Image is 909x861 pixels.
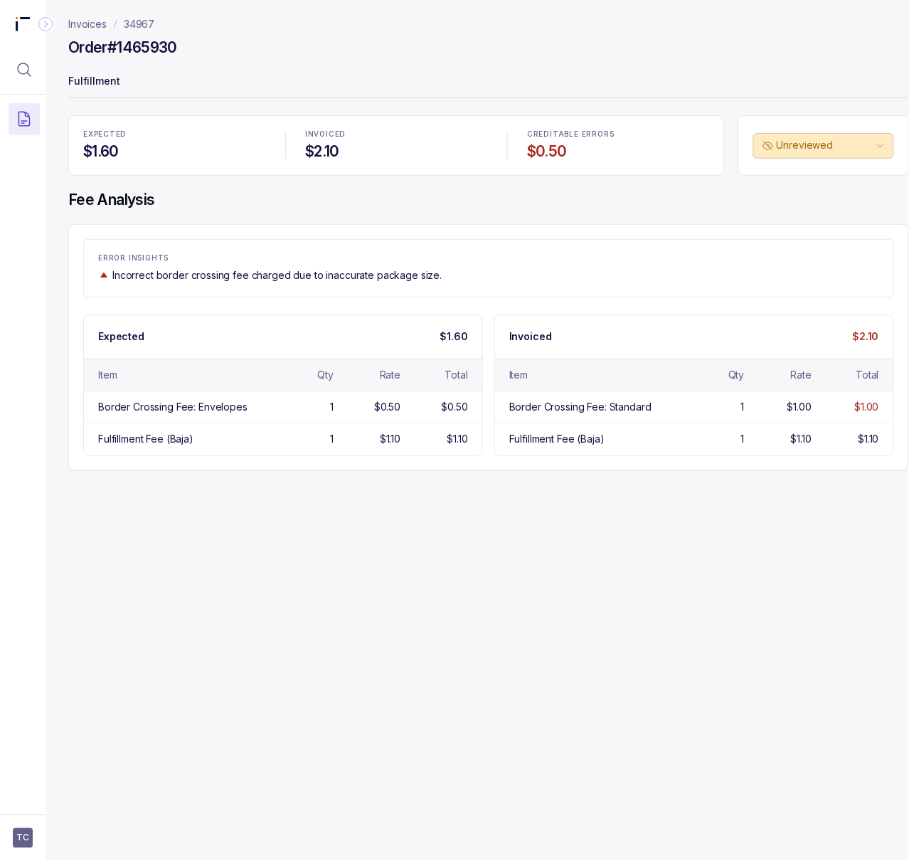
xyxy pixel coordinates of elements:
p: INVOICED [305,130,487,139]
div: Total [856,368,879,382]
p: Fulfillment [68,68,909,97]
div: Total [445,368,468,382]
h4: Fee Analysis [68,190,909,210]
div: $1.10 [447,432,468,446]
p: $1.60 [440,329,468,344]
div: $0.50 [374,400,400,414]
div: Border Crossing Fee: Standard [509,400,652,414]
a: Invoices [68,17,107,31]
div: $1.10 [859,432,879,446]
h4: Order #1465930 [68,38,177,58]
div: Qty [728,368,745,382]
div: Fulfillment Fee (Baja) [98,432,193,446]
p: CREDITABLE ERRORS [527,130,709,139]
button: User initials [13,828,33,848]
p: Incorrect border crossing fee charged due to inaccurate package size. [112,268,442,282]
h4: $1.60 [83,142,265,162]
button: Menu Icon Button DocumentTextIcon [9,103,40,134]
div: $1.10 [380,432,400,446]
p: EXPECTED [83,130,265,139]
p: $2.10 [853,329,879,344]
div: 1 [741,400,745,414]
div: 1 [741,432,745,446]
nav: breadcrumb [68,17,154,31]
button: Menu Icon Button MagnifyingGlassIcon [9,54,40,85]
div: Rate [791,368,812,382]
p: Invoiced [509,329,552,344]
div: Fulfillment Fee (Baja) [509,432,605,446]
h4: $2.10 [305,142,487,162]
p: Expected [98,329,144,344]
div: Rate [380,368,400,382]
a: 34967 [124,17,154,31]
div: $1.00 [855,400,879,414]
div: $0.50 [442,400,468,414]
h4: $0.50 [527,142,709,162]
div: 1 [330,432,334,446]
div: Item [509,368,528,382]
div: $1.10 [791,432,812,446]
div: $1.00 [787,400,812,414]
button: Unreviewed [753,133,894,159]
div: Item [98,368,117,382]
div: 1 [330,400,334,414]
p: Unreviewed [777,138,873,152]
p: ERROR INSIGHTS [98,254,879,263]
div: Collapse Icon [37,16,54,33]
div: Qty [317,368,334,382]
div: Border Crossing Fee: Envelopes [98,400,248,414]
img: trend image [98,270,110,280]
